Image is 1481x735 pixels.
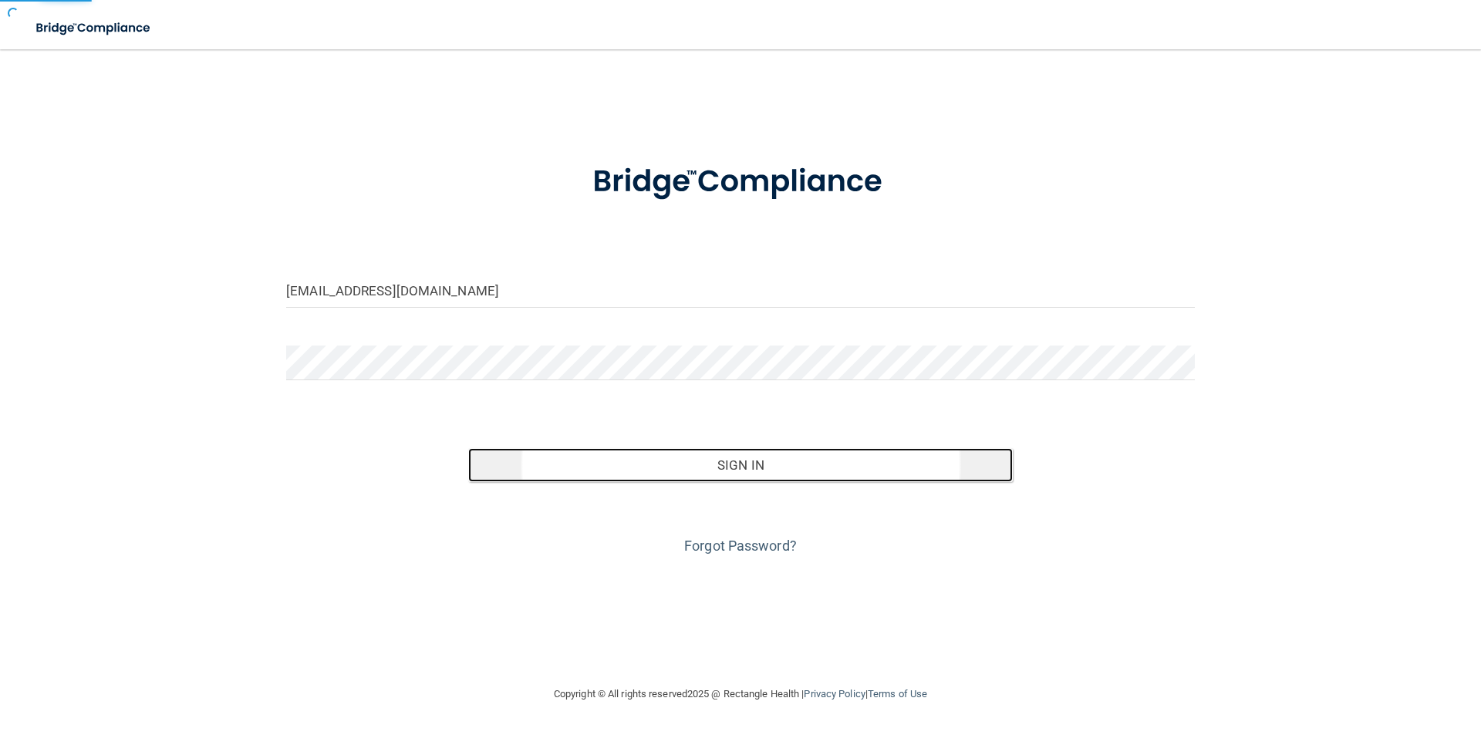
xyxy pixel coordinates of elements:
img: bridge_compliance_login_screen.278c3ca4.svg [561,142,920,222]
a: Terms of Use [868,688,927,700]
a: Privacy Policy [804,688,865,700]
div: Copyright © All rights reserved 2025 @ Rectangle Health | | [459,669,1022,719]
a: Forgot Password? [684,538,797,554]
input: Email [286,273,1195,308]
img: bridge_compliance_login_screen.278c3ca4.svg [23,12,165,44]
button: Sign In [468,448,1014,482]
